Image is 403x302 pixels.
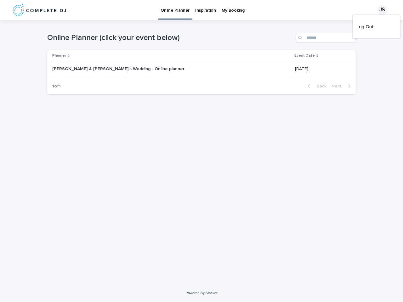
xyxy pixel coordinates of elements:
[52,52,66,59] p: Planner
[52,65,186,72] p: [PERSON_NAME] & [PERSON_NAME]'s Wedding - Online planner
[332,84,345,88] span: Next
[329,83,356,89] button: Next
[294,52,315,59] p: Event Date
[47,61,356,77] tr: [PERSON_NAME] & [PERSON_NAME]'s Wedding - Online planner[PERSON_NAME] & [PERSON_NAME]'s Wedding -...
[295,65,309,72] p: [DATE]
[296,33,356,43] input: Search
[303,83,329,89] button: Back
[47,33,293,42] h1: Online Planner (click your event below)
[356,21,396,32] a: Log Out
[313,84,326,88] span: Back
[185,291,217,295] a: Powered By Stacker
[47,79,66,94] p: 1 of 1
